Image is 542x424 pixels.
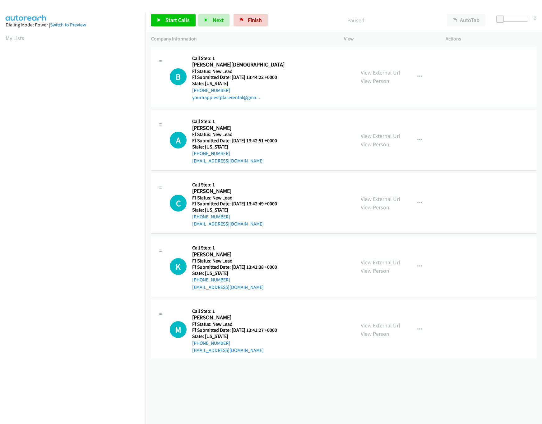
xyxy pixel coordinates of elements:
p: Actions [446,35,536,43]
a: [EMAIL_ADDRESS][DOMAIN_NAME] [192,158,264,164]
a: View Person [361,330,389,337]
a: Finish [234,14,268,26]
p: View [344,35,435,43]
h5: Call Step: 1 [192,308,285,314]
h5: Ff Submitted Date: [DATE] 13:42:51 +0000 [192,138,285,144]
iframe: Dialpad [6,48,146,343]
h2: [PERSON_NAME] [192,251,285,258]
h5: Ff Status: New Lead [192,258,285,264]
a: [PHONE_NUMBER] [192,87,230,93]
h5: Ff Status: New Lead [192,131,285,138]
h1: K [170,258,187,275]
div: The call is yet to be attempted [170,195,187,212]
a: View Person [361,204,389,211]
a: [PHONE_NUMBER] [192,214,230,220]
div: Dialing Mode: Power | [6,21,140,29]
h5: State: [US_STATE] [192,144,285,150]
div: The call is yet to be attempted [170,321,187,338]
div: Delay between calls (in seconds) [499,17,528,22]
a: Switch to Preview [50,22,86,28]
h1: B [170,68,187,85]
a: View External Url [361,69,400,76]
h5: Ff Submitted Date: [DATE] 13:44:22 +0000 [192,74,285,80]
h2: [PERSON_NAME] [192,188,285,195]
h1: A [170,132,187,148]
div: The call is yet to be attempted [170,68,187,85]
div: 0 [534,14,536,22]
a: View External Url [361,132,400,139]
a: [EMAIL_ADDRESS][DOMAIN_NAME] [192,221,264,227]
h5: State: [US_STATE] [192,270,285,276]
a: Start Calls [151,14,196,26]
h2: [PERSON_NAME] [192,314,285,321]
a: View Person [361,77,389,84]
h5: State: [US_STATE] [192,80,285,87]
h5: Call Step: 1 [192,245,285,251]
span: Finish [248,16,262,24]
a: View Person [361,267,389,274]
span: Next [213,16,224,24]
button: AutoTab [447,14,485,26]
h5: State: [US_STATE] [192,333,285,340]
a: My Lists [6,34,24,42]
a: [PHONE_NUMBER] [192,340,230,346]
p: Company Information [151,35,333,43]
a: View External Url [361,195,400,203]
h1: C [170,195,187,212]
h2: [PERSON_NAME][DEMOGRAPHIC_DATA] [192,61,285,68]
a: View Person [361,141,389,148]
a: View External Url [361,259,400,266]
h5: Ff Submitted Date: [DATE] 13:41:38 +0000 [192,264,285,270]
h5: Ff Submitted Date: [DATE] 13:42:49 +0000 [192,201,285,207]
h2: [PERSON_NAME] [192,125,285,132]
h5: Call Step: 1 [192,118,285,125]
h5: Ff Status: New Lead [192,195,285,201]
h5: Ff Status: New Lead [192,68,285,75]
a: [PHONE_NUMBER] [192,277,230,283]
a: yourhappiestplacerental@gma... [192,94,260,100]
h5: Ff Submitted Date: [DATE] 13:41:27 +0000 [192,327,285,333]
h5: State: [US_STATE] [192,207,285,213]
span: Start Calls [165,16,190,24]
div: The call is yet to be attempted [170,258,187,275]
h1: M [170,321,187,338]
div: The call is yet to be attempted [170,132,187,148]
a: [PHONE_NUMBER] [192,150,230,156]
button: Next [198,14,229,26]
a: [EMAIL_ADDRESS][DOMAIN_NAME] [192,284,264,290]
h5: Call Step: 1 [192,55,285,62]
a: View External Url [361,322,400,329]
h5: Call Step: 1 [192,182,285,188]
h5: Ff Status: New Lead [192,321,285,327]
a: [EMAIL_ADDRESS][DOMAIN_NAME] [192,347,264,353]
p: Paused [276,16,436,25]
